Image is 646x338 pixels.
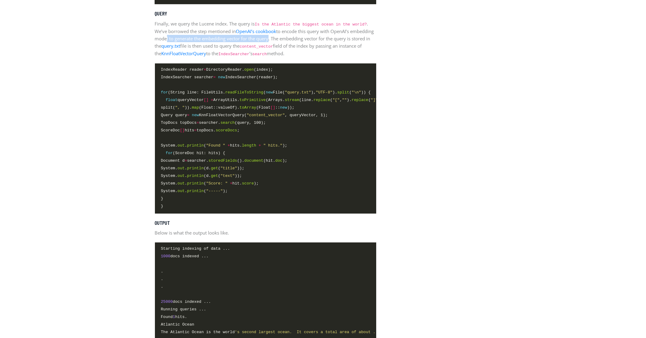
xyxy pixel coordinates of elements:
span: out [178,174,185,178]
span: "content_vector" [247,113,285,117]
code: content_vector [240,44,273,49]
span: doc [275,158,283,163]
span: println [187,166,204,171]
span: } [161,195,163,202]
span: "UTF-8" [316,90,333,95]
span: out [178,166,185,171]
span: "query.txt" [285,90,311,95]
span: open [244,67,254,72]
span: [] [270,105,275,110]
span: [] [204,98,209,102]
span: 25000 [161,299,173,304]
h5: Query [155,10,376,17]
span: float [166,98,177,102]
span: queryVector ArrayUtils. (Arrays. (line. ( , ). ( , ). [161,97,390,103]
span: "[" [333,98,340,102]
code: Is the Atlantic the biggest ocean in the world? [255,22,367,27]
span: docs indexed ... [161,299,211,305]
span: new [218,75,225,79]
span: . [161,283,163,290]
span: = [211,98,213,102]
span: toPrimitive [239,98,266,102]
span: IndexReader reader DirectoryReader. (index); [161,66,273,73]
span: docs indexed ... [161,253,209,259]
span: println [187,143,204,148]
span: 1 [173,315,175,319]
span: System. . (d. ( )); [161,165,244,171]
code: IndexSearcher [219,52,249,56]
span: Running queries ... [161,306,206,313]
span: new [266,90,273,95]
span: for [166,151,173,155]
h5: Output [155,220,376,226]
span: [] [180,128,185,133]
span: (String line: FileUtils. ( File( ), ). ( )) { [161,89,371,96]
span: out [178,181,185,186]
span: scoreDocs [216,128,237,133]
span: replace [313,98,330,102]
span: length [242,143,256,148]
span: new [280,105,287,110]
span: System. . ( hit. ); [161,180,259,187]
span: (ScoreDoc hit: hits) { [161,150,225,156]
span: = [197,120,199,125]
span: out [178,189,185,193]
span: get [211,166,218,171]
span: "Score: " [206,181,228,186]
span: + [259,143,261,148]
span: split( )). (Float::valueOf). (Float :: )); [161,104,295,111]
span: "title" [220,166,237,171]
span: = [204,67,206,72]
span: "Found " [206,143,225,148]
span: Found hits. [161,314,187,320]
p: Below is what the output looks like. [155,229,376,236]
span: = [194,128,197,133]
span: get [211,174,218,178]
span: for [161,90,168,95]
span: println [187,181,204,186]
span: System. . ( hits. ); [161,142,287,149]
span: score [242,181,254,186]
span: storedFields [209,158,237,163]
a: KnnFloatVectorQuery [162,50,206,56]
span: new [192,113,199,117]
span: } [161,203,163,209]
a: query.txt [162,43,180,49]
span: Query query KnnFloatVectorQuery( , queryVector, 1); [161,112,328,118]
span: "\n" [352,90,361,95]
span: "-----" [206,189,223,193]
code: search [253,52,267,56]
span: = [185,158,187,163]
span: . [161,276,163,282]
span: IndexSearcher searcher IndexSearcher(reader); [161,74,278,80]
span: 1000 [161,254,170,259]
span: "text" [220,174,235,178]
span: search [220,120,235,125]
span: System. . (d. ( )); [161,173,242,179]
span: "]" [371,98,378,102]
span: The Atlantic Ocean is the world s surface. It is named after the god Atlas from Greek mythology. [161,329,626,335]
span: Document d searcher. (). (hit. ); [161,157,287,164]
span: 's second largest ocean. It covers a total area of about . It covers about 20 percent of the Earth' [235,330,473,334]
span: "" [342,98,347,102]
span: Starting indexing of data ... [161,245,230,252]
span: System. . ( ); [161,188,228,194]
span: ScoreDoc hits topDocs. ; [161,127,240,134]
span: = [187,113,189,117]
span: Atlantic Ocean [161,321,194,328]
span: = [213,75,216,79]
span: stream [285,98,299,102]
span: readFileToString [225,90,263,95]
p: Finally, we query the Lucene index. The query is . We’ve borrowed the step mentioned in to encode... [155,20,376,57]
span: + [230,181,233,186]
span: println [187,189,204,193]
span: " hits." [263,143,283,148]
a: OpenAI’s cookbook [236,28,276,34]
span: ", " [175,105,185,110]
span: split [337,90,349,95]
span: . [161,268,163,275]
span: println [187,174,204,178]
span: document [244,158,263,163]
span: TopDocs topDocs searcher. (query, 100); [161,120,266,126]
span: toArray [239,105,256,110]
